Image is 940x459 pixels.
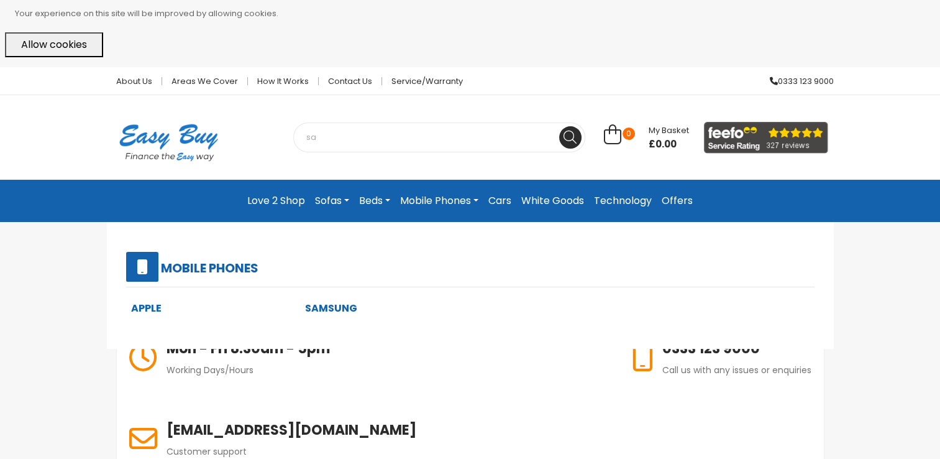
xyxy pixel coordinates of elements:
[161,261,258,276] h5: Mobile Phones
[382,77,463,85] a: Service/Warranty
[483,190,516,212] a: Cars
[167,445,247,458] span: Customer support
[131,301,162,315] a: Apple
[167,420,416,440] h6: [EMAIL_ADDRESS][DOMAIN_NAME]
[649,138,689,151] span: £0.00
[319,77,382,85] a: Contact Us
[662,364,811,376] span: Call us with any issues or enquiries
[293,123,585,152] input: Search
[516,190,589,212] a: White Goods
[604,131,689,146] a: 0 My Basket £0.00
[354,190,395,212] a: Beds
[395,190,483,212] a: Mobile Phones
[126,262,258,276] a: Mobile Phones
[167,364,253,376] span: Working Days/Hours
[162,77,248,85] a: Areas we cover
[623,127,635,140] span: 0
[760,77,834,85] a: 0333 123 9000
[15,5,935,22] p: Your experience on this site will be improved by allowing cookies.
[107,108,230,177] img: Easy Buy
[305,301,357,315] a: Samsung
[5,32,103,57] button: Allow cookies
[248,77,319,85] a: How it works
[310,190,354,212] a: Sofas
[9,222,931,349] div: Sofas
[107,77,162,85] a: About Us
[704,122,828,154] img: feefo_logo
[649,124,689,136] span: My Basket
[242,190,310,212] a: Love 2 Shop
[657,190,698,212] a: Offers
[589,190,657,212] a: Technology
